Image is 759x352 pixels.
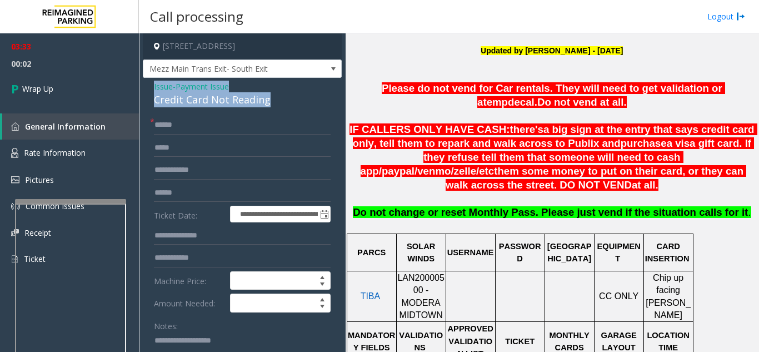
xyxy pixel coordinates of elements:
[621,137,667,149] span: purchase
[499,242,541,263] span: PASSWORD
[11,254,18,264] img: 'icon'
[11,148,18,158] img: 'icon'
[415,165,417,177] span: /
[646,273,691,320] span: Chip up facing [PERSON_NAME]
[357,248,386,257] span: PARCS
[318,206,330,222] span: Toggle popup
[597,242,641,263] span: EQUIPMENT
[632,179,658,191] span: at all.
[361,137,755,177] span: a visa gift card. If they refuse tell them that someone will need to cash app/
[481,46,623,55] font: pdated by [PERSON_NAME] - [DATE]
[547,242,592,263] span: [GEOGRAPHIC_DATA]
[447,248,494,257] span: USERNAME
[24,147,86,158] span: Rate Information
[143,60,302,78] span: Mezz Main Trans Exit- South Exit
[537,96,627,108] span: Do not vend at all.
[314,272,330,281] span: Increase value
[353,206,748,218] span: Do not change or reset Monthly Pass. Please just vend if the situation calls for it
[508,96,537,108] span: decal.
[601,331,638,352] span: GARAGE LAYOUT
[476,165,479,177] span: /
[22,83,53,95] span: Wrap Up
[314,281,330,290] span: Decrease value
[11,202,20,211] img: 'icon'
[483,96,508,108] span: temp
[454,165,476,177] span: zelle
[143,33,342,60] h4: [STREET_ADDRESS]
[382,165,415,177] span: paypal
[2,113,139,140] a: General Information
[353,123,757,149] span: a big sign at the entry that says credit card only, tell them to repark and walk across to Publix...
[361,291,381,301] span: TIBA
[11,229,19,236] img: 'icon'
[361,292,381,301] a: TIBA
[151,294,227,313] label: Amount Needed:
[481,45,486,56] font: U
[599,291,638,301] span: CC ONLY
[173,81,229,92] span: -
[479,165,494,177] span: etc
[176,81,229,92] span: Payment Issue
[645,242,690,263] span: CARD INSERTION
[399,331,443,352] span: VALIDATIONS
[151,206,227,222] label: Ticket Date:
[736,11,745,22] img: logout
[154,316,178,332] label: Notes:
[748,206,751,218] span: .
[144,3,249,30] h3: Call processing
[11,122,19,131] img: 'icon'
[417,165,451,177] span: venmo
[707,11,745,22] a: Logout
[510,123,543,135] span: there's
[348,331,395,352] span: MANDATORY FIELDS
[154,81,173,92] span: Issue
[446,165,746,191] span: them some money to put on their card, or they can walk across the street. DO NOT VEND
[314,303,330,312] span: Decrease value
[397,273,445,320] span: LAN20000500 - MODERA MIDTOWN
[25,175,54,185] span: Pictures
[549,331,592,352] span: MONTHLY CARDS
[647,331,692,352] span: LOCATION TIME
[382,82,725,108] span: Please do not vend for Car rentals. They will need to get validation or a
[314,294,330,303] span: Increase value
[505,337,535,346] span: TICKET
[154,92,331,107] div: Credit Card Not Reading
[349,123,510,135] span: IF CALLERS ONLY HAVE CASH:
[407,242,437,263] span: SOLAR WINDS
[11,176,19,184] img: 'icon'
[25,121,106,132] span: General Information
[451,165,453,177] span: /
[151,271,227,290] label: Machine Price:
